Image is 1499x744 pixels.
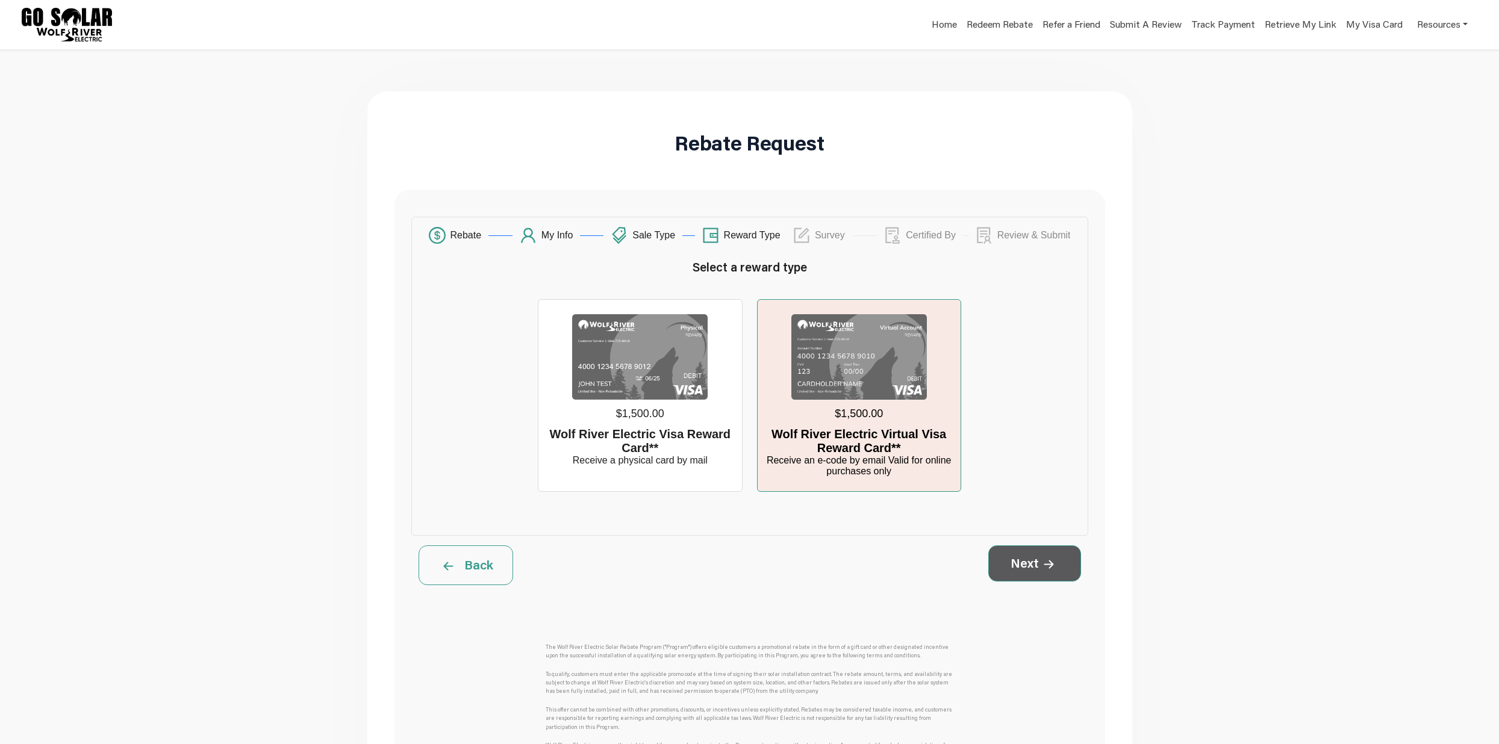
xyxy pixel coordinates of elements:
div: Rebate [450,227,489,244]
img: prepaid-card-physical.png [572,314,708,400]
h5: Select a reward type [429,259,1071,274]
div: Wolf River Electric Virtual Visa Reward Card** [762,427,956,455]
a: Home [932,17,957,35]
a: Resources [1417,12,1468,37]
div: Wolf River Electric Visa Reward Card** [543,427,737,455]
span: user [520,227,537,244]
span: solution [976,227,993,244]
div: Review & Submit [997,227,1071,244]
span: form [793,227,810,244]
button: Next [988,545,1081,581]
div: This offer cannot be combined with other promotions, discounts, or incentives unless explicitly s... [546,701,953,736]
a: Retrieve My Link [1265,17,1336,35]
div: Survey [815,227,852,244]
a: Refer a Friend [1042,17,1100,35]
span: tags [611,227,628,244]
a: My Visa Card [1346,12,1403,37]
div: $1,500.00 [762,400,956,427]
div: Receive an e-code by email Valid for online purchases only [762,455,956,477]
img: Program logo [22,8,112,42]
h1: Rebate Request [675,132,824,153]
span: audit [884,227,901,244]
div: To qualify, customers must enter the applicable promo code at the time of signing their solar ins... [546,665,953,701]
div: $1,500.00 [543,400,737,427]
button: Back [419,545,513,585]
span: wallet [702,227,719,244]
img: prepaid-card-virtual.png [791,314,927,400]
div: The Wolf River Electric Solar Rebate Program ("Program") offers eligible customers a promotional ... [546,638,953,665]
div: Receive a physical card by mail [543,455,737,466]
a: Track Payment [1191,17,1255,35]
span: dollar [429,227,446,244]
div: Certified By [906,227,963,244]
a: Submit A Review [1110,17,1182,35]
div: Reward Type [724,227,788,244]
a: Redeem Rebate [967,17,1033,35]
div: My Info [541,227,580,244]
div: Sale Type [632,227,682,244]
